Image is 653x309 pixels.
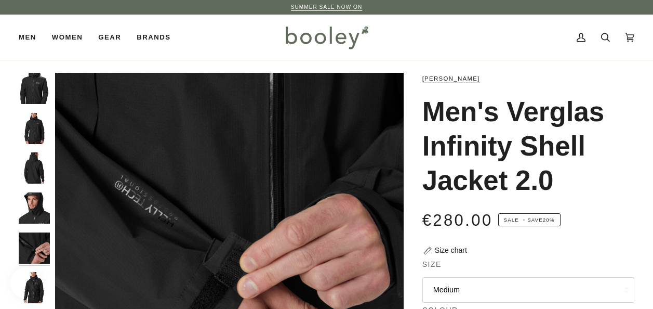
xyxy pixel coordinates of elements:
[10,267,42,299] iframe: Button to open loyalty program pop-up
[498,213,561,227] span: Save
[504,217,519,223] span: Sale
[435,245,467,256] div: Size chart
[281,22,372,53] img: Booley
[422,259,442,270] span: Size
[44,15,90,60] a: Women
[422,75,480,82] a: [PERSON_NAME]
[19,32,36,43] span: Men
[521,217,528,223] em: •
[52,32,83,43] span: Women
[137,32,170,43] span: Brands
[19,113,50,144] img: Helly Hansen Men's Verglas Infinity Shell Jacket 2.0 - Booley Galway
[19,73,50,104] img: Helly Hansen Men's Verglas Infinity Shell Jacket 2.0 Black - Booley Galway
[291,4,363,10] a: SUMMER SALE NOW ON
[19,233,50,264] img: Helly Hansen Men's Verglas Infinity Shell Jacket 2.0 - Booley Galway
[98,32,121,43] span: Gear
[129,15,178,60] a: Brands
[90,15,129,60] a: Gear
[19,15,44,60] a: Men
[422,277,634,303] button: Medium
[19,192,50,224] img: Helly Hansen Men's Verglas Infinity Shell Jacket 2.0 - Booley Galway
[422,95,627,198] h1: Men's Verglas Infinity Shell Jacket 2.0
[19,152,50,184] img: Men's Verglas Infinity Shell Jacket 2.0
[422,211,493,229] span: €280.00
[543,217,555,223] span: 20%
